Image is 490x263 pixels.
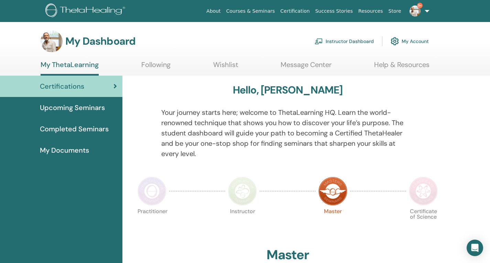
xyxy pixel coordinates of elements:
[141,61,171,74] a: Following
[40,124,109,134] span: Completed Seminars
[467,240,483,256] div: Open Intercom Messenger
[281,61,331,74] a: Message Center
[313,5,356,18] a: Success Stories
[410,6,421,17] img: default.jpg
[277,5,312,18] a: Certification
[204,5,223,18] a: About
[386,5,404,18] a: Store
[138,209,166,238] p: Practitioner
[41,61,99,76] a: My ThetaLearning
[161,107,414,159] p: Your journey starts here; welcome to ThetaLearning HQ. Learn the world-renowned technique that sh...
[138,177,166,206] img: Practitioner
[40,145,89,155] span: My Documents
[41,30,63,52] img: default.jpg
[374,61,429,74] a: Help & Resources
[409,209,438,238] p: Certificate of Science
[391,35,399,47] img: cog.svg
[233,84,343,96] h3: Hello, [PERSON_NAME]
[315,34,374,49] a: Instructor Dashboard
[40,102,105,113] span: Upcoming Seminars
[224,5,278,18] a: Courses & Seminars
[409,177,438,206] img: Certificate of Science
[40,81,84,91] span: Certifications
[228,177,257,206] img: Instructor
[213,61,238,74] a: Wishlist
[356,5,386,18] a: Resources
[391,34,429,49] a: My Account
[315,38,323,44] img: chalkboard-teacher.svg
[318,177,347,206] img: Master
[417,3,423,8] span: 9+
[45,3,128,19] img: logo.png
[266,247,309,263] h2: Master
[65,35,135,47] h3: My Dashboard
[318,209,347,238] p: Master
[228,209,257,238] p: Instructor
